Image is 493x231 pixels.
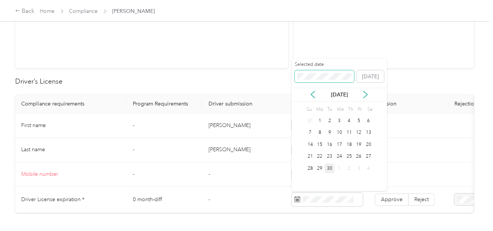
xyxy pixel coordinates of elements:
div: Su [305,104,313,115]
div: 6 [364,116,373,126]
div: 23 [325,152,334,161]
div: 17 [334,140,344,149]
th: Program Requirements [127,95,202,113]
div: Back [15,7,35,16]
div: 11 [344,128,354,138]
div: 27 [364,152,373,161]
span: Mobile number [21,171,58,177]
div: 29 [315,164,325,173]
th: Compliance requirements [15,95,127,113]
th: Driver submission [202,95,286,113]
div: 10 [334,128,344,138]
div: 3 [354,164,364,173]
div: 5 [354,116,364,126]
p: [DATE] [323,91,355,99]
td: Mobile number [15,162,127,187]
div: Tu [326,104,333,115]
div: 8 [315,128,325,138]
div: 28 [305,164,315,173]
div: 16 [325,140,334,149]
span: Driver License expiration * [21,196,84,203]
td: 0 month-diff [127,187,202,213]
div: 19 [354,140,364,149]
div: Sa [366,104,373,115]
div: 18 [344,140,354,149]
div: 30 [325,164,334,173]
span: First name [21,122,46,129]
td: - [127,162,202,187]
div: Fr [356,104,364,115]
div: We [336,104,344,115]
div: 14 [305,140,315,149]
div: 31 [305,116,315,126]
button: [DATE] [357,70,384,82]
span: Last name [21,146,45,153]
td: - [127,138,202,163]
a: Home [40,8,55,14]
div: Mo [315,104,323,115]
td: [PERSON_NAME] [202,113,286,138]
div: 26 [354,152,364,161]
a: Compliance [69,8,98,14]
div: 12 [354,128,364,138]
span: [PERSON_NAME] [112,7,155,15]
div: 7 [305,128,315,138]
td: First name [15,113,127,138]
td: Driver License expiration * [15,187,127,213]
span: Approve [381,196,403,203]
div: 9 [325,128,334,138]
h2: Driver’s License [15,76,474,87]
div: 13 [364,128,373,138]
div: 22 [315,152,325,161]
td: - [127,113,202,138]
div: 4 [364,164,373,173]
div: 1 [334,164,344,173]
label: Selected date [295,61,355,68]
span: Reject [414,196,429,203]
div: 24 [334,152,344,161]
th: Reviewer input [286,95,369,113]
td: - [202,162,286,187]
div: 3 [334,116,344,126]
div: 20 [364,140,373,149]
div: 2 [325,116,334,126]
div: 4 [344,116,354,126]
div: 25 [344,152,354,161]
div: 2 [344,164,354,173]
div: 21 [305,152,315,161]
th: Decision [369,95,448,113]
td: Last name [15,138,127,163]
div: Th [347,104,354,115]
iframe: Everlance-gr Chat Button Frame [451,189,493,231]
div: 1 [315,116,325,126]
div: 15 [315,140,325,149]
td: - [202,187,286,213]
td: [PERSON_NAME] [202,138,286,163]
